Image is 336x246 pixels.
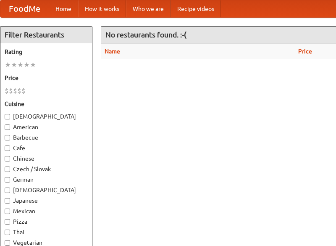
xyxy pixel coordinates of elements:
input: German [5,177,10,183]
input: Cafe [5,145,10,151]
li: $ [13,86,17,95]
input: Japanese [5,198,10,204]
h5: Cuisine [5,100,88,108]
label: American [5,123,88,131]
h4: Filter Restaurants [0,26,92,43]
input: Mexican [5,209,10,214]
li: ★ [17,60,24,69]
a: Price [298,48,312,55]
li: ★ [30,60,36,69]
ng-pluralize: No restaurants found. :-( [105,31,186,39]
input: Pizza [5,219,10,225]
label: German [5,175,88,184]
label: Thai [5,228,88,236]
h5: Price [5,74,88,82]
li: $ [21,86,26,95]
label: [DEMOGRAPHIC_DATA] [5,186,88,194]
li: $ [9,86,13,95]
h5: Rating [5,48,88,56]
label: Pizza [5,217,88,226]
li: ★ [5,60,11,69]
a: Recipe videos [171,0,221,17]
label: Cafe [5,144,88,152]
label: [DEMOGRAPHIC_DATA] [5,112,88,121]
input: Thai [5,230,10,235]
input: [DEMOGRAPHIC_DATA] [5,114,10,119]
input: Czech / Slovak [5,167,10,172]
label: Chinese [5,154,88,163]
input: Vegetarian [5,240,10,246]
label: Mexican [5,207,88,215]
li: $ [5,86,9,95]
a: Who we are [126,0,171,17]
a: FoodMe [0,0,49,17]
a: Home [49,0,78,17]
li: ★ [24,60,30,69]
input: Barbecue [5,135,10,140]
li: ★ [11,60,17,69]
label: Barbecue [5,133,88,142]
input: [DEMOGRAPHIC_DATA] [5,188,10,193]
input: American [5,124,10,130]
a: Name [105,48,120,55]
label: Czech / Slovak [5,165,88,173]
input: Chinese [5,156,10,161]
li: $ [17,86,21,95]
label: Japanese [5,196,88,205]
a: How it works [78,0,126,17]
